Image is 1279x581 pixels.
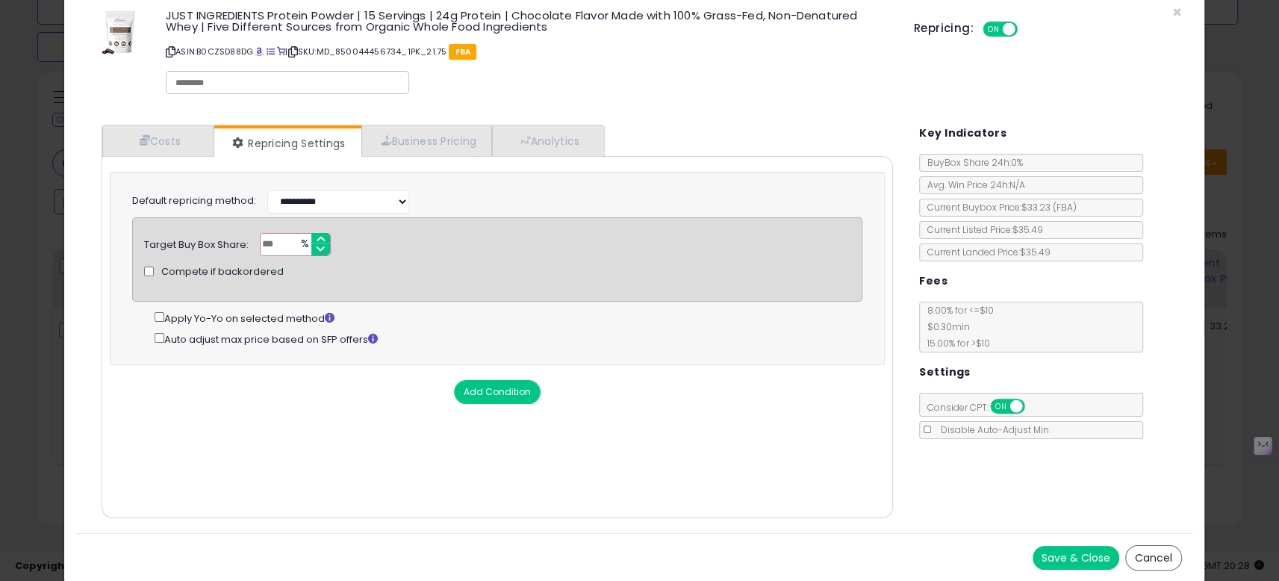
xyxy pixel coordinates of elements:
[277,46,285,58] a: Your listing only
[166,10,891,32] h3: JUST INGREDIENTS Protein Powder | 15 Servings | 24g Protein | Chocolate Flavor Made with 100% Gra...
[267,46,275,58] a: All offer listings
[144,233,249,252] div: Target Buy Box Share:
[984,23,1003,36] span: ON
[920,246,1051,258] span: Current Landed Price: $35.49
[1033,546,1119,570] button: Save & Close
[919,124,1006,143] h5: Key Indicators
[102,125,214,156] a: Costs
[449,44,476,60] span: FBA
[920,304,994,349] span: 8.00 % for <= $10
[155,309,862,326] div: Apply Yo-Yo on selected method
[98,10,143,55] img: 415WswiZP8L._SL60_.jpg
[1172,1,1182,23] span: ×
[361,125,492,156] a: Business Pricing
[1125,545,1182,571] button: Cancel
[1023,400,1047,413] span: OFF
[292,234,316,256] span: %
[919,272,947,290] h5: Fees
[914,22,974,34] h5: Repricing:
[255,46,264,58] a: BuyBox page
[166,40,891,63] p: ASIN: B0CZSD88DG | SKU: MD_850044456734_1PK_21.75
[1015,23,1039,36] span: OFF
[132,194,256,208] label: Default repricing method:
[492,125,603,156] a: Analytics
[920,320,970,333] span: $0.30 min
[214,128,361,158] a: Repricing Settings
[454,380,541,404] button: Add Condition
[155,330,862,347] div: Auto adjust max price based on SFP offers
[920,156,1023,169] span: BuyBox Share 24h: 0%
[920,178,1025,191] span: Avg. Win Price 24h: N/A
[920,223,1043,236] span: Current Listed Price: $35.49
[933,423,1049,436] span: Disable Auto-Adjust Min
[919,363,970,382] h5: Settings
[1021,201,1077,214] span: $33.23
[920,201,1077,214] span: Current Buybox Price:
[992,400,1010,413] span: ON
[920,401,1045,414] span: Consider CPT:
[920,337,990,349] span: 15.00 % for > $10
[161,265,284,279] span: Compete if backordered
[1053,201,1077,214] span: ( FBA )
